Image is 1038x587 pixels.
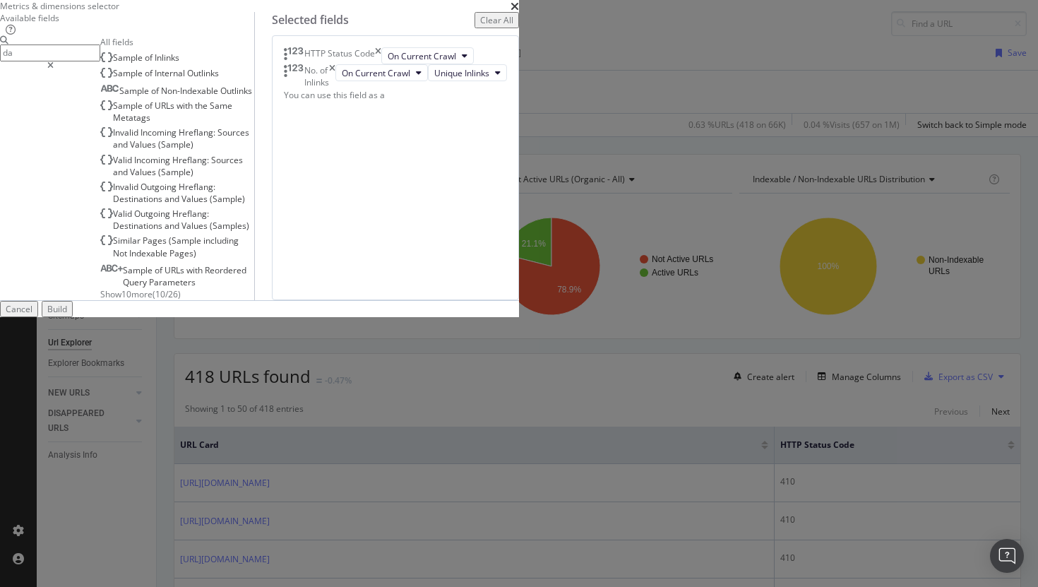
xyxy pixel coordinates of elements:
[304,47,375,64] div: HTTP Status Code
[187,67,219,79] span: Outlinks
[169,235,203,247] span: (Sample
[284,89,507,101] div: You can use this field as a
[480,14,513,26] div: Clear All
[158,138,193,150] span: (Sample)
[113,154,134,166] span: Valid
[145,100,155,112] span: of
[172,154,211,166] span: Hreflang:
[6,303,32,315] div: Cancel
[434,67,489,79] span: Unique Inlinks
[141,181,179,193] span: Outgoing
[149,276,196,288] span: Parameters
[113,220,165,232] span: Destinations
[155,67,187,79] span: Internal
[130,166,158,178] span: Values
[165,193,181,205] span: and
[169,247,196,259] span: Pages)
[113,181,141,193] span: Invalid
[210,193,245,205] span: (Sample)
[181,193,210,205] span: Values
[155,52,179,64] span: Inlinks
[210,220,249,232] span: (Samples)
[335,64,428,81] button: On Current Crawl
[155,100,177,112] span: URLs
[113,52,145,64] span: Sample
[153,288,181,300] span: ( 10 / 26 )
[113,193,165,205] span: Destinations
[129,247,169,259] span: Indexable
[100,36,254,48] div: All fields
[329,64,335,88] div: times
[100,288,153,300] span: Show 10 more
[205,264,246,276] span: Reordered
[151,85,161,97] span: of
[284,47,507,64] div: HTTP Status CodetimesOn Current Crawl
[220,85,252,97] span: Outlinks
[179,126,217,138] span: Hreflang:
[155,264,165,276] span: of
[145,52,155,64] span: of
[113,166,130,178] span: and
[203,235,239,247] span: including
[210,100,232,112] span: Same
[113,235,143,247] span: Similar
[123,276,149,288] span: Query
[272,12,349,28] div: Selected fields
[990,539,1024,573] div: Open Intercom Messenger
[113,126,141,138] span: Invalid
[158,166,193,178] span: (Sample)
[211,154,243,166] span: Sources
[217,126,249,138] span: Sources
[42,301,73,317] button: Build
[113,100,145,112] span: Sample
[113,67,145,79] span: Sample
[143,235,169,247] span: Pages
[342,67,410,79] span: On Current Crawl
[113,112,150,124] span: Metatags
[134,208,172,220] span: Outgoing
[113,138,130,150] span: and
[134,154,172,166] span: Incoming
[381,47,474,64] button: On Current Crawl
[141,126,179,138] span: Incoming
[181,220,210,232] span: Values
[186,264,205,276] span: with
[177,100,195,112] span: with
[284,64,507,88] div: No. of InlinkstimesOn Current CrawlUnique Inlinks
[123,264,155,276] span: Sample
[475,12,519,28] button: Clear All
[113,247,129,259] span: Not
[428,64,507,81] button: Unique Inlinks
[119,85,151,97] span: Sample
[172,208,209,220] span: Hreflang:
[304,64,329,88] div: No. of Inlinks
[161,85,220,97] span: Non-Indexable
[130,138,158,150] span: Values
[375,47,381,64] div: times
[195,100,210,112] span: the
[113,208,134,220] span: Valid
[165,264,186,276] span: URLs
[179,181,215,193] span: Hreflang:
[388,50,456,62] span: On Current Crawl
[47,303,67,315] div: Build
[165,220,181,232] span: and
[145,67,155,79] span: of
